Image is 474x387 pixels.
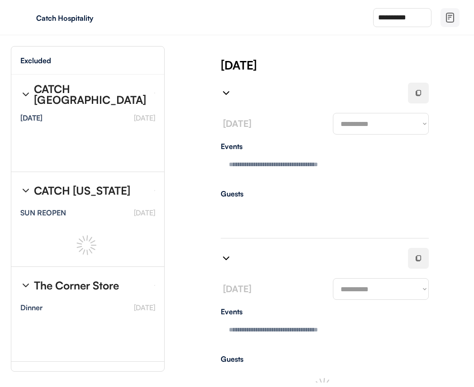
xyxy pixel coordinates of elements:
div: [DATE] [221,57,474,73]
div: [DATE] [20,114,43,121]
img: yH5BAEAAAAALAAAAAABAAEAAAIBRAA7 [18,10,33,25]
div: Guests [221,190,429,197]
div: Dinner [20,304,43,311]
img: chevron-right%20%281%29.svg [221,88,232,98]
div: The Corner Store [34,280,119,291]
div: Catch Hospitality [36,14,150,22]
img: chevron-right%20%281%29.svg [221,253,232,264]
font: [DATE] [134,208,155,217]
div: SUN REOPEN [20,209,66,216]
div: Events [221,143,429,150]
div: Guests [221,355,429,363]
img: chevron-right%20%281%29.svg [20,89,31,100]
div: CATCH [GEOGRAPHIC_DATA] [34,84,147,105]
div: Events [221,308,429,315]
img: chevron-right%20%281%29.svg [20,185,31,196]
font: [DATE] [134,303,155,312]
img: chevron-right%20%281%29.svg [20,280,31,291]
font: [DATE] [134,113,155,122]
font: [DATE] [223,283,251,294]
div: Excluded [20,57,51,64]
img: file-02.svg [445,12,455,23]
div: CATCH [US_STATE] [34,185,130,196]
font: [DATE] [223,118,251,129]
